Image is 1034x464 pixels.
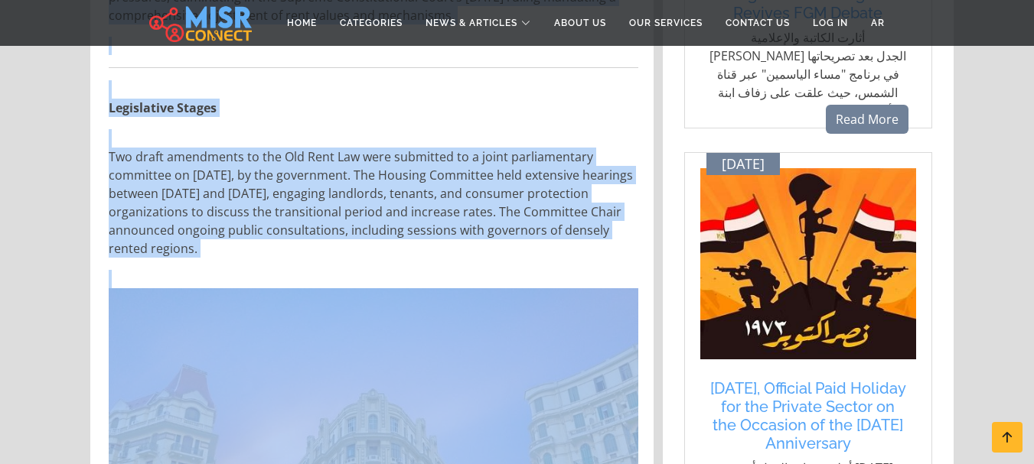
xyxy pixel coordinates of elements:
a: [DATE], Official Paid Holiday for the Private Sector on the Occasion of the [DATE] Anniversary [708,379,908,453]
span: [DATE] [722,156,765,173]
p: أثارت الكاتبة والإعلامية [PERSON_NAME] الجدل بعد تصريحاتها في برنامج "مساء الياسمين" عبر قناة الش... [708,28,908,157]
strong: Legislative Stages [109,99,217,116]
a: About Us [543,8,618,37]
img: main.misr_connect [149,4,252,42]
a: Categories [328,8,414,37]
a: Read More [826,105,908,134]
p: Two draft amendments to the Old Rent Law were submitted to a joint parliamentary committee on [DA... [109,148,638,258]
a: Home [276,8,328,37]
img: وزارة العمل تعلن الخميس 9 أكتوبر 2025 إجازة رسمية للقطاع الخاص بمناسبة ذكرى 6 أكتوبر [700,168,916,359]
a: Log in [801,8,859,37]
a: News & Articles [414,8,543,37]
a: Contact Us [714,8,801,37]
a: AR [859,8,896,37]
span: News & Articles [426,16,517,30]
a: Our Services [618,8,714,37]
